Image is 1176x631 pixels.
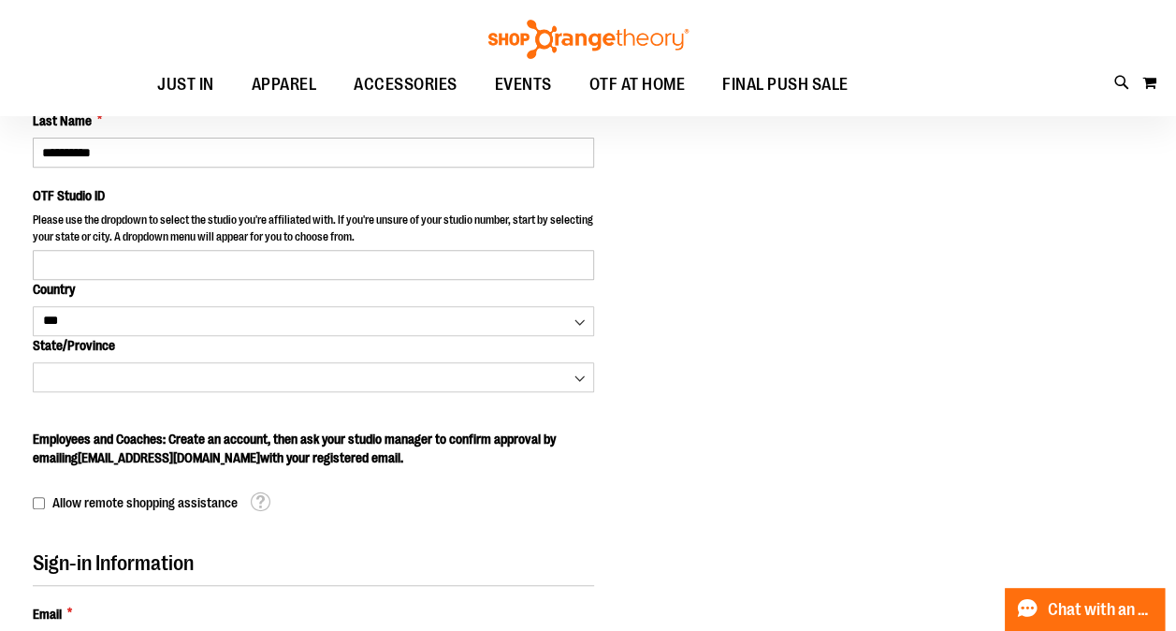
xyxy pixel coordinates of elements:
[354,64,457,106] span: ACCESSORIES
[52,495,238,510] span: Allow remote shopping assistance
[33,605,62,624] span: Email
[1005,588,1166,631] button: Chat with an Expert
[33,551,194,575] span: Sign-in Information
[1048,601,1154,619] span: Chat with an Expert
[33,338,115,353] span: State/Province
[486,20,691,59] img: Shop Orangetheory
[33,282,75,297] span: Country
[33,432,556,465] span: Employees and Coaches: Create an account, then ask your studio manager to confirm approval by ema...
[722,64,849,106] span: FINAL PUSH SALE
[589,64,686,106] span: OTF AT HOME
[33,213,594,249] p: Please use the dropdown to select the studio you're affiliated with. If you're unsure of your stu...
[33,111,92,130] span: Last Name
[252,64,317,106] span: APPAREL
[33,188,105,203] span: OTF Studio ID
[157,64,214,106] span: JUST IN
[495,64,552,106] span: EVENTS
